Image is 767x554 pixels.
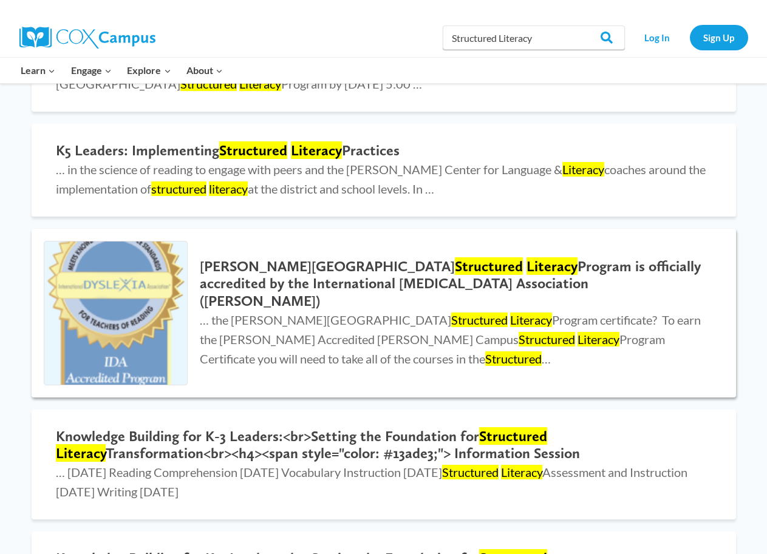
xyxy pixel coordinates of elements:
[180,76,237,91] mark: Structured
[19,27,155,49] img: Cox Campus
[510,312,552,327] mark: Literacy
[455,257,523,275] mark: Structured
[179,58,231,83] button: Child menu of About
[120,58,179,83] button: Child menu of Explore
[63,58,120,83] button: Child menu of Engage
[631,25,684,50] a: Log In
[443,25,625,50] input: Search Cox Campus
[32,229,736,397] a: Cox Campus Structured Literacy Program is officially accredited by the International Dyslexia Ass...
[56,444,106,462] mark: Literacy
[151,181,206,196] mark: structured
[56,162,706,196] span: … in the science of reading to engage with peers and the [PERSON_NAME] Center for Language & coac...
[13,58,64,83] button: Child menu of Learn
[442,465,499,479] mark: Structured
[562,162,604,177] mark: Literacy
[219,141,287,159] mark: Structured
[32,124,736,217] a: K5 Leaders: ImplementingStructured LiteracyPractices … in the science of reading to engage with p...
[239,76,281,91] mark: Literacy
[200,258,711,310] h2: [PERSON_NAME][GEOGRAPHIC_DATA] Program is officially accredited by the International [MEDICAL_DAT...
[56,428,712,463] h2: Knowledge Building for K-3 Leaders:<br>Setting the Foundation for Transformation<br><h4><span sty...
[690,25,748,50] a: Sign Up
[485,351,542,366] mark: Structured
[291,141,342,159] mark: Literacy
[209,181,248,196] mark: literacy
[519,332,575,346] mark: Structured
[578,332,619,346] mark: Literacy
[56,465,687,499] span: … [DATE] Reading Comprehension [DATE] Vocabulary Instruction [DATE] Assessment and Instruction [D...
[501,465,542,479] mark: Literacy
[13,58,231,83] nav: Primary Navigation
[32,410,736,520] a: Knowledge Building for K-3 Leaders:<br>Setting the Foundation forStructured LiteracyTransformatio...
[44,242,188,385] img: Cox Campus Structured Literacy Program is officially accredited by the International Dyslexia Ass...
[479,427,547,445] mark: Structured
[200,312,701,366] span: … the [PERSON_NAME][GEOGRAPHIC_DATA] Program certificate? To earn the [PERSON_NAME] Accredited [P...
[631,25,748,50] nav: Secondary Navigation
[56,142,712,160] h2: K5 Leaders: Implementing Practices
[451,312,508,327] mark: Structured
[527,257,578,275] mark: Literacy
